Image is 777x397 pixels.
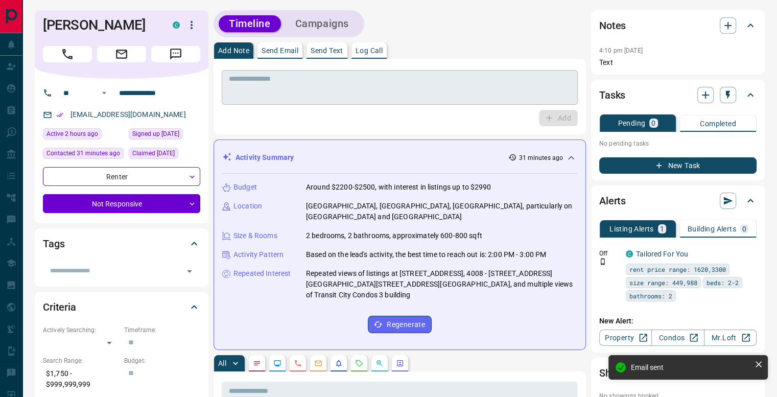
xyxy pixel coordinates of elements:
span: rent price range: 1620,3300 [629,264,726,274]
button: Open [182,264,197,278]
p: Budget [233,182,257,193]
h2: Criteria [43,299,76,315]
p: All [218,360,226,367]
svg: Emails [314,359,322,367]
p: Completed [700,120,736,127]
button: Timeline [219,15,281,32]
div: Tasks [599,83,757,107]
button: Campaigns [285,15,359,32]
p: Activity Summary [236,152,294,163]
a: [EMAIL_ADDRESS][DOMAIN_NAME] [70,110,186,119]
h2: Showings [599,365,643,381]
p: Actively Searching: [43,325,119,335]
svg: Agent Actions [396,359,404,367]
div: condos.ca [173,21,180,29]
p: Send Email [262,47,298,54]
a: Condos [651,330,704,346]
span: Call [43,46,92,62]
div: Showings [599,361,757,385]
p: Activity Pattern [233,249,284,260]
span: Active 2 hours ago [46,129,98,139]
p: Location [233,201,262,212]
a: Mr.Loft [704,330,757,346]
div: Not Responsive [43,194,200,213]
p: 0 [742,225,746,232]
p: Pending [618,120,645,127]
svg: Push Notification Only [599,258,606,265]
h1: [PERSON_NAME] [43,17,157,33]
p: Repeated views of listings at [STREET_ADDRESS], 4008 - [STREET_ADDRESS][GEOGRAPHIC_DATA][STREET_A... [306,268,577,300]
div: Mon Aug 05 2024 [129,148,200,162]
button: New Task [599,157,757,174]
p: Send Text [311,47,343,54]
h2: Alerts [599,193,626,209]
p: Size & Rooms [233,230,277,241]
span: beds: 2-2 [707,277,739,288]
button: Regenerate [368,316,432,333]
p: Building Alerts [688,225,736,232]
h2: Tags [43,236,64,252]
div: Activity Summary31 minutes ago [222,148,577,167]
p: No pending tasks [599,136,757,151]
p: Text [599,57,757,68]
p: 31 minutes ago [519,153,563,162]
p: [GEOGRAPHIC_DATA], [GEOGRAPHIC_DATA], [GEOGRAPHIC_DATA], particularly on [GEOGRAPHIC_DATA] and [G... [306,201,577,222]
p: Repeated Interest [233,268,291,279]
svg: Calls [294,359,302,367]
h2: Notes [599,17,626,34]
p: Timeframe: [124,325,200,335]
p: New Alert: [599,316,757,326]
button: Open [98,87,110,99]
svg: Notes [253,359,261,367]
span: size range: 449,988 [629,277,697,288]
span: Claimed [DATE] [132,148,175,158]
span: Email [97,46,146,62]
p: 0 [651,120,655,127]
svg: Requests [355,359,363,367]
p: 2 bedrooms, 2 bathrooms, approximately 600-800 sqft [306,230,482,241]
p: Off [599,249,620,258]
p: Based on the lead's activity, the best time to reach out is: 2:00 PM - 3:00 PM [306,249,546,260]
span: Contacted 31 minutes ago [46,148,120,158]
a: Tailored For You [636,250,688,258]
p: 1 [660,225,664,232]
svg: Listing Alerts [335,359,343,367]
svg: Email Verified [56,111,63,119]
div: Email sent [631,363,750,371]
div: Notes [599,13,757,38]
p: Around $2200-$2500, with interest in listings up to $2990 [306,182,491,193]
span: bathrooms: 2 [629,291,672,301]
div: Tags [43,231,200,256]
p: Add Note [218,47,249,54]
div: Criteria [43,295,200,319]
svg: Opportunities [375,359,384,367]
p: Listing Alerts [609,225,654,232]
div: Mon Aug 05 2024 [129,128,200,143]
div: Alerts [599,189,757,213]
p: 4:10 pm [DATE] [599,47,643,54]
a: Property [599,330,652,346]
p: $1,750 - $999,999,999 [43,365,119,393]
div: condos.ca [626,250,633,258]
svg: Lead Browsing Activity [273,359,281,367]
div: Renter [43,167,200,186]
h2: Tasks [599,87,625,103]
p: Search Range: [43,356,119,365]
span: Message [151,46,200,62]
p: Budget: [124,356,200,365]
span: Signed up [DATE] [132,129,179,139]
p: Log Call [356,47,383,54]
div: Tue Sep 16 2025 [43,128,124,143]
div: Tue Sep 16 2025 [43,148,124,162]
